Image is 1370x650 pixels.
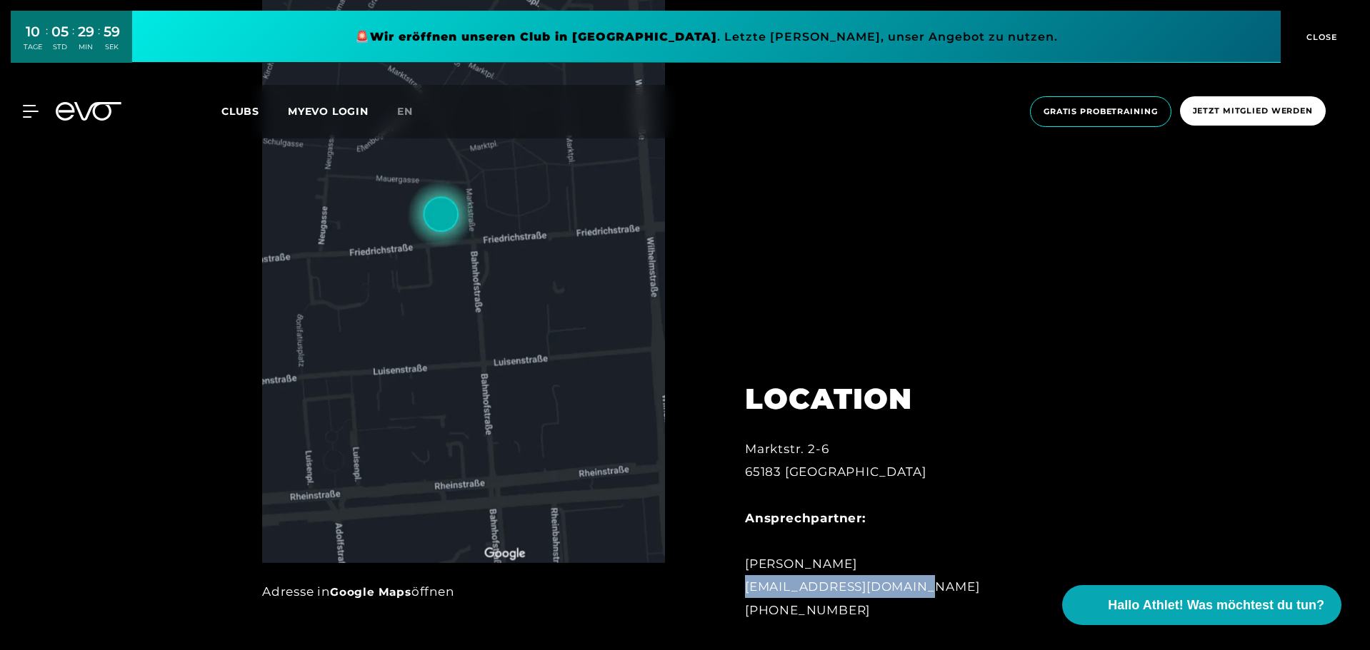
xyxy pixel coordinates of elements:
span: Jetzt Mitglied werden [1193,105,1313,117]
span: CLOSE [1303,31,1338,44]
div: 10 [24,21,42,42]
a: MYEVO LOGIN [288,105,369,118]
span: Gratis Probetraining [1044,106,1158,118]
div: STD [51,42,69,52]
a: Clubs [221,104,288,118]
div: Adresse in öffnen [262,580,665,603]
div: TAGE [24,42,42,52]
div: Marktstr. 2-6 65183 [GEOGRAPHIC_DATA] [PERSON_NAME] [EMAIL_ADDRESS][DOMAIN_NAME] [PHONE_NUMBER] [745,437,1059,621]
strong: Ansprechpartner: [745,511,866,525]
span: Clubs [221,105,259,118]
a: Gratis Probetraining [1026,96,1176,127]
div: : [72,23,74,61]
span: Hallo Athlet! Was möchtest du tun? [1108,596,1324,615]
a: en [397,103,430,120]
div: : [98,23,100,61]
span: en [397,105,413,118]
div: MIN [78,42,94,52]
h2: LOCATION [745,382,1059,416]
button: Hallo Athlet! Was möchtest du tun? [1062,585,1341,625]
a: Jetzt Mitglied werden [1176,96,1330,127]
div: 59 [104,21,120,42]
div: SEK [104,42,120,52]
div: 29 [78,21,94,42]
a: Google Maps [330,585,411,599]
div: : [46,23,48,61]
div: 05 [51,21,69,42]
button: CLOSE [1281,11,1359,63]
